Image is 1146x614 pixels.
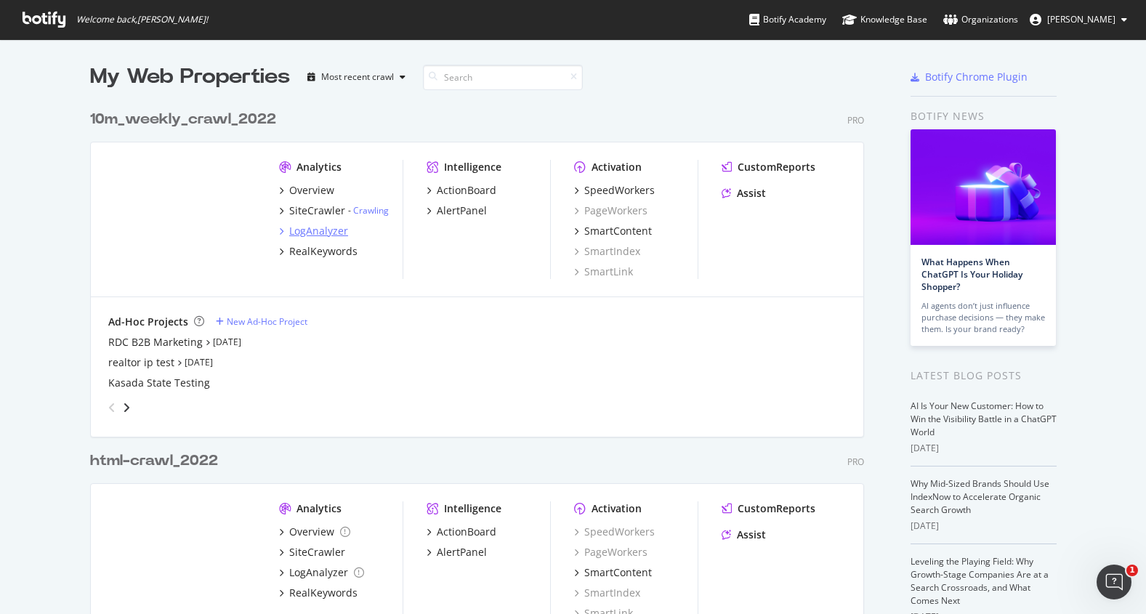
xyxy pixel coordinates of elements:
button: Most recent crawl [302,65,411,89]
div: Analytics [296,501,342,516]
div: RealKeywords [289,244,358,259]
a: SiteCrawler- Crawling [279,203,389,218]
a: Why Mid-Sized Brands Should Use IndexNow to Accelerate Organic Search Growth [911,477,1049,516]
a: html-crawl_2022 [90,451,224,472]
a: AI Is Your New Customer: How to Win the Visibility Battle in a ChatGPT World [911,400,1057,438]
a: LogAnalyzer [279,224,348,238]
div: SpeedWorkers [574,525,655,539]
div: Botify news [911,108,1057,124]
div: AlertPanel [437,545,487,560]
div: Organizations [943,12,1018,27]
a: ActionBoard [427,183,496,198]
a: Overview [279,183,334,198]
a: Kasada State Testing [108,376,210,390]
a: Botify Chrome Plugin [911,70,1028,84]
span: Demetra Atsaloglou [1047,13,1115,25]
div: ActionBoard [437,183,496,198]
a: SpeedWorkers [574,183,655,198]
a: CustomReports [722,160,815,174]
span: 1 [1126,565,1138,576]
div: RealKeywords [289,586,358,600]
div: Most recent crawl [321,73,394,81]
a: Crawling [353,204,389,217]
div: CustomReports [738,501,815,516]
a: LogAnalyzer [279,565,364,580]
div: Latest Blog Posts [911,368,1057,384]
div: angle-right [121,400,132,415]
div: SiteCrawler [289,203,345,218]
div: 10m_weekly_crawl_2022 [90,109,276,130]
div: - [348,204,389,217]
div: My Web Properties [90,62,290,92]
a: Assist [722,528,766,542]
div: html-crawl_2022 [90,451,218,472]
div: SpeedWorkers [584,183,655,198]
a: PageWorkers [574,203,647,218]
a: realtor ip test [108,355,174,370]
iframe: Intercom live chat [1097,565,1131,599]
div: Ad-Hoc Projects [108,315,188,329]
a: What Happens When ChatGPT Is Your Holiday Shopper? [921,256,1022,293]
button: [PERSON_NAME] [1018,8,1139,31]
div: New Ad-Hoc Project [227,315,307,328]
a: SmartLink [574,264,633,279]
div: [DATE] [911,520,1057,533]
a: SmartIndex [574,244,640,259]
div: Botify Chrome Plugin [925,70,1028,84]
div: ActionBoard [437,525,496,539]
a: SmartContent [574,565,652,580]
div: SmartContent [584,224,652,238]
a: New Ad-Hoc Project [216,315,307,328]
div: Activation [592,160,642,174]
div: SmartContent [584,565,652,580]
a: RDC B2B Marketing [108,335,203,350]
div: Pro [847,456,864,468]
a: PageWorkers [574,545,647,560]
a: RealKeywords [279,586,358,600]
a: Overview [279,525,350,539]
a: [DATE] [185,356,213,368]
div: Pro [847,114,864,126]
div: AlertPanel [437,203,487,218]
div: Assist [737,528,766,542]
a: SmartContent [574,224,652,238]
a: ActionBoard [427,525,496,539]
span: Welcome back, [PERSON_NAME] ! [76,14,208,25]
div: [DATE] [911,442,1057,455]
div: LogAnalyzer [289,224,348,238]
img: What Happens When ChatGPT Is Your Holiday Shopper? [911,129,1056,245]
div: CustomReports [738,160,815,174]
a: RealKeywords [279,244,358,259]
div: Knowledge Base [842,12,927,27]
div: Analytics [296,160,342,174]
div: angle-left [102,396,121,419]
a: [DATE] [213,336,241,348]
div: Intelligence [444,501,501,516]
div: Botify Academy [749,12,826,27]
div: Intelligence [444,160,501,174]
a: 10m_weekly_crawl_2022 [90,109,282,130]
div: AI agents don’t just influence purchase decisions — they make them. Is your brand ready? [921,300,1045,335]
a: SmartIndex [574,586,640,600]
input: Search [423,65,583,90]
div: Overview [289,183,334,198]
div: SiteCrawler [289,545,345,560]
a: AlertPanel [427,545,487,560]
div: Overview [289,525,334,539]
img: realtor.com [108,160,256,278]
a: Assist [722,186,766,201]
div: LogAnalyzer [289,565,348,580]
a: SiteCrawler [279,545,345,560]
a: CustomReports [722,501,815,516]
div: Assist [737,186,766,201]
div: Activation [592,501,642,516]
a: Leveling the Playing Field: Why Growth-Stage Companies Are at a Search Crossroads, and What Comes... [911,555,1049,607]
